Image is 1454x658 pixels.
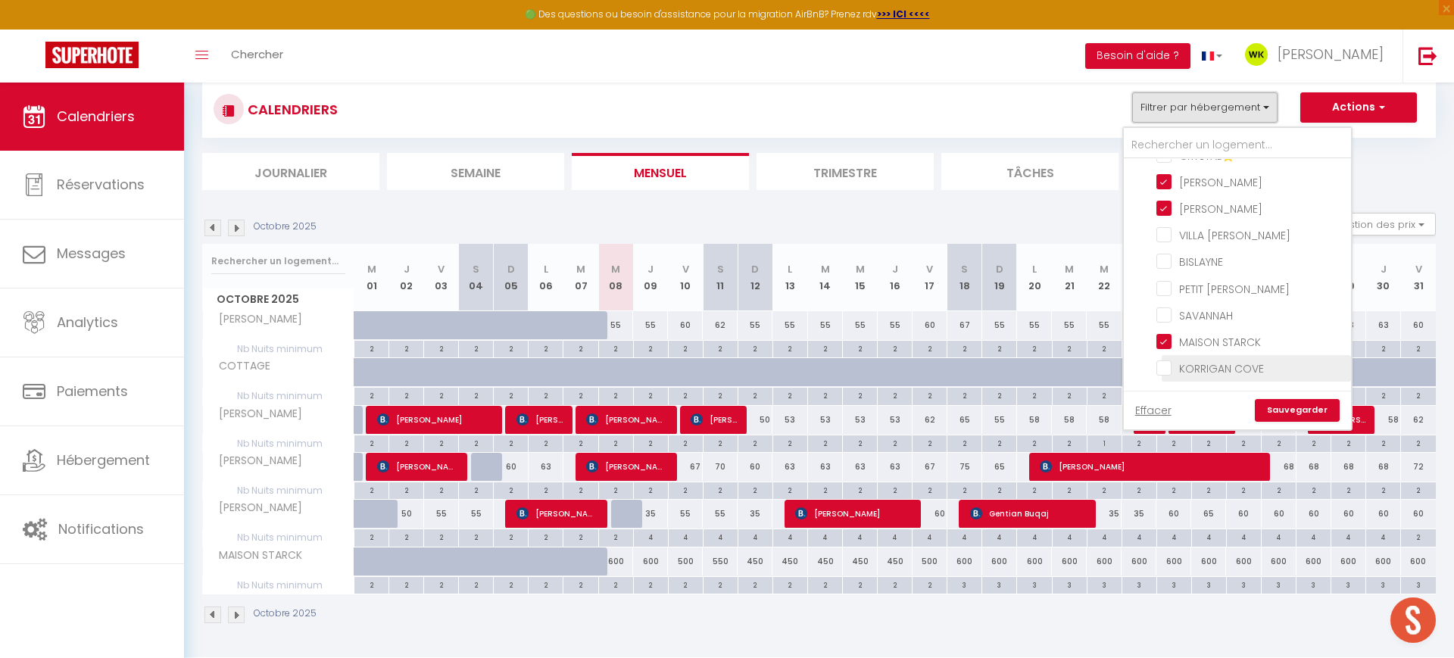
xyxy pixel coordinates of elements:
[947,529,981,544] div: 4
[424,529,458,544] div: 2
[1052,406,1087,434] div: 58
[982,341,1016,355] div: 2
[669,388,703,402] div: 2
[947,244,982,311] th: 18
[843,244,878,311] th: 15
[57,313,118,332] span: Analytics
[704,388,738,402] div: 2
[1262,453,1296,481] div: 68
[354,529,388,544] div: 2
[459,500,494,528] div: 55
[1401,482,1436,497] div: 2
[203,288,354,310] span: Octobre 2025
[424,435,458,450] div: 2
[1331,435,1365,450] div: 2
[878,388,912,402] div: 2
[389,388,423,402] div: 2
[203,482,354,499] span: Nb Nuits minimum
[1366,435,1400,450] div: 2
[669,529,703,544] div: 4
[738,311,772,339] div: 55
[1418,46,1437,65] img: logout
[516,499,598,528] span: [PERSON_NAME]
[1017,388,1051,402] div: 2
[389,482,423,497] div: 2
[913,500,947,528] div: 60
[913,341,947,355] div: 2
[354,244,389,311] th: 01
[389,341,423,355] div: 2
[878,406,913,434] div: 53
[438,262,445,276] abbr: V
[1156,500,1191,528] div: 60
[459,341,493,355] div: 2
[808,406,843,434] div: 53
[878,482,912,497] div: 2
[459,435,493,450] div: 2
[424,341,458,355] div: 2
[529,435,563,450] div: 2
[913,482,947,497] div: 2
[205,406,306,423] span: [PERSON_NAME]
[1262,500,1296,528] div: 60
[1052,244,1087,311] th: 21
[704,482,738,497] div: 2
[205,311,306,328] span: [PERSON_NAME]
[773,529,807,544] div: 4
[668,453,703,481] div: 67
[982,311,1017,339] div: 55
[913,244,947,311] th: 17
[544,262,548,276] abbr: L
[1179,308,1233,323] span: SAVANNAH
[424,388,458,402] div: 2
[1053,482,1087,497] div: 2
[738,435,772,450] div: 2
[473,262,479,276] abbr: S
[982,435,1016,450] div: 2
[1401,406,1436,434] div: 62
[856,262,865,276] abbr: M
[772,244,807,311] th: 13
[738,406,772,434] div: 50
[599,482,633,497] div: 2
[57,175,145,194] span: Réservations
[808,482,842,497] div: 2
[668,244,703,311] th: 10
[1087,388,1122,402] div: 2
[1262,435,1296,450] div: 2
[1331,453,1366,481] div: 68
[1245,43,1268,66] img: ...
[586,405,667,434] span: [PERSON_NAME]
[1017,244,1052,311] th: 20
[57,244,126,263] span: Messages
[947,341,981,355] div: 2
[563,388,598,402] div: 2
[669,482,703,497] div: 2
[970,499,1086,528] span: Gentian Buqaj
[668,311,703,339] div: 60
[1192,482,1226,497] div: 2
[572,153,749,190] li: Mensuel
[57,382,128,401] span: Paiements
[1323,213,1436,235] button: Gestion des prix
[843,529,877,544] div: 4
[808,529,842,544] div: 4
[926,262,933,276] abbr: V
[704,529,738,544] div: 4
[808,311,843,339] div: 55
[1401,453,1436,481] div: 72
[1124,132,1351,159] input: Rechercher un logement...
[773,435,807,450] div: 2
[1122,435,1156,450] div: 2
[1135,402,1172,419] a: Effacer
[389,500,424,528] div: 50
[878,311,913,339] div: 55
[1234,30,1403,83] a: ... [PERSON_NAME]
[1366,341,1400,355] div: 2
[611,262,620,276] abbr: M
[738,453,772,481] div: 60
[738,341,772,355] div: 2
[231,46,283,62] span: Chercher
[669,341,703,355] div: 2
[843,435,877,450] div: 2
